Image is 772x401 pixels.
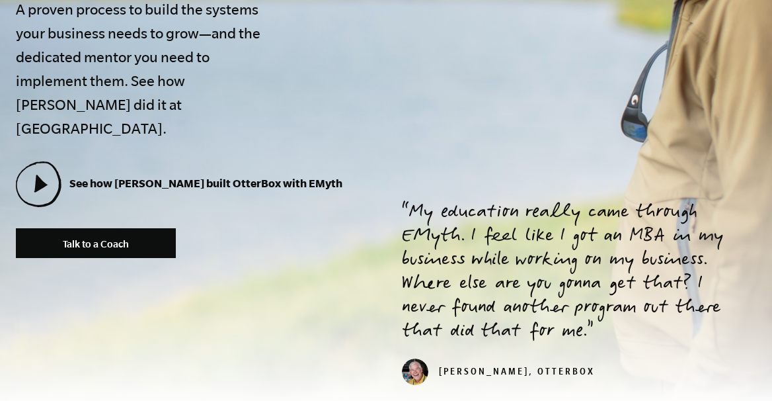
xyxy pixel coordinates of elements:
iframe: Chat Widget [477,306,772,401]
p: My education really came through EMyth. I feel like I got an MBA in my business while working on ... [402,202,740,345]
a: Talk to a Coach [16,228,176,258]
a: See how [PERSON_NAME] built OtterBox with EMyth [16,177,342,189]
cite: [PERSON_NAME], OtterBox [402,368,595,379]
img: Curt Richardson, OtterBox [402,359,428,385]
span: Talk to a Coach [63,238,129,249]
